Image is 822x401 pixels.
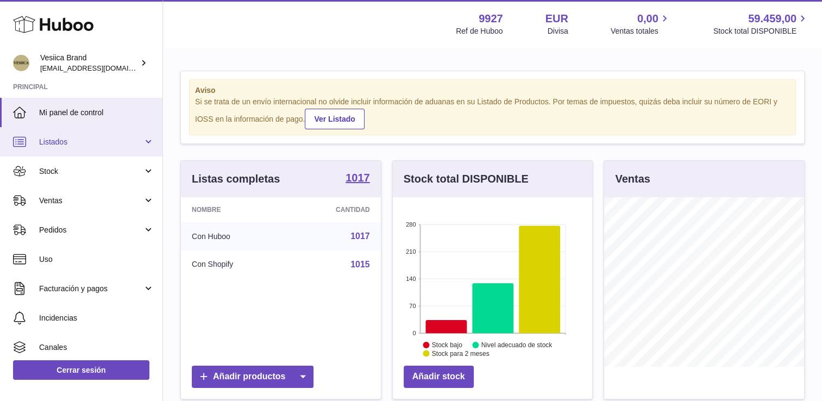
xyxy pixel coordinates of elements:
[195,97,790,129] div: Si se trata de un envío internacional no olvide incluir información de aduanas en su Listado de P...
[611,11,671,36] a: 0,00 Ventas totales
[481,341,553,349] text: Nivel adecuado de stock
[192,172,280,186] h3: Listas completas
[39,342,154,353] span: Canales
[432,350,490,358] text: Stock para 2 meses
[412,330,416,336] text: 0
[39,313,154,323] span: Incidencias
[40,64,160,72] span: [EMAIL_ADDRESS][DOMAIN_NAME]
[713,11,809,36] a: 59.459,00 Stock total DISPONIBLE
[637,11,658,26] span: 0,00
[456,26,503,36] div: Ref de Huboo
[406,275,416,282] text: 140
[195,85,790,96] strong: Aviso
[39,254,154,265] span: Uso
[39,196,143,206] span: Ventas
[39,108,154,118] span: Mi panel de control
[404,366,474,388] a: Añadir stock
[548,26,568,36] div: Divisa
[350,231,370,241] a: 1017
[748,11,796,26] span: 59.459,00
[40,53,138,73] div: Vesiica Brand
[305,109,364,129] a: Ver Listado
[346,172,370,183] strong: 1017
[479,11,503,26] strong: 9927
[39,166,143,177] span: Stock
[406,221,416,228] text: 280
[287,197,380,222] th: Cantidad
[181,250,287,279] td: Con Shopify
[615,172,650,186] h3: Ventas
[192,366,313,388] a: Añadir productos
[39,137,143,147] span: Listados
[13,55,29,71] img: logistic@vesiica.com
[350,260,370,269] a: 1015
[181,222,287,250] td: Con Huboo
[39,284,143,294] span: Facturación y pagos
[406,248,416,255] text: 210
[409,303,416,309] text: 70
[181,197,287,222] th: Nombre
[39,225,143,235] span: Pedidos
[545,11,568,26] strong: EUR
[713,26,809,36] span: Stock total DISPONIBLE
[13,360,149,380] a: Cerrar sesión
[346,172,370,185] a: 1017
[611,26,671,36] span: Ventas totales
[404,172,529,186] h3: Stock total DISPONIBLE
[432,341,462,349] text: Stock bajo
